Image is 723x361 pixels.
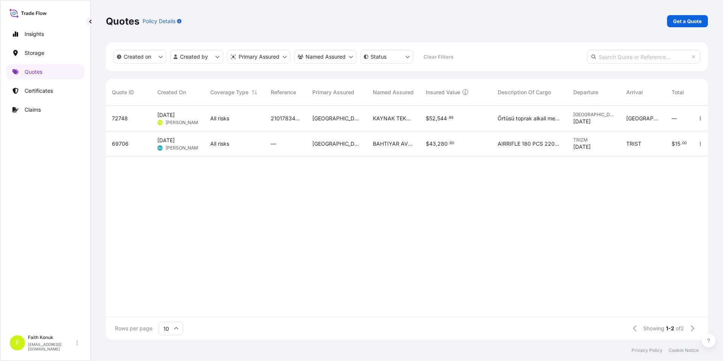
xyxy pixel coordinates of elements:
[115,325,152,332] span: Rows per page
[6,102,84,117] a: Claims
[360,50,413,64] button: certificateStatus Filter options
[675,141,680,146] span: 15
[227,50,290,64] button: distributor Filter options
[25,68,42,76] p: Quotes
[676,325,684,332] span: of 2
[271,140,276,148] span: —
[436,116,437,121] span: ,
[112,140,129,148] span: 69706
[157,89,186,96] span: Created On
[6,45,84,61] a: Storage
[587,50,700,64] input: Search Quote or Reference...
[271,89,296,96] span: Reference
[306,53,346,61] p: Named Assured
[157,137,175,144] span: [DATE]
[271,115,300,122] span: 2101783408
[447,117,448,119] span: .
[667,15,708,27] a: Get a Quote
[673,17,702,25] p: Get a Quote
[450,142,454,145] span: 60
[250,88,259,97] button: Sort
[28,342,75,351] p: [EMAIL_ADDRESS][DOMAIN_NAME]
[448,142,449,145] span: .
[312,89,354,96] span: Primary Assured
[16,339,20,347] span: F
[426,116,429,121] span: $
[158,144,162,152] span: GU
[626,115,659,122] span: [GEOGRAPHIC_DATA]
[417,51,459,63] button: Clear Filters
[672,115,677,122] span: —
[682,142,687,145] span: 00
[166,145,202,151] span: [PERSON_NAME]
[436,141,438,146] span: ,
[28,335,75,341] p: Faith Konuk
[25,87,53,95] p: Certificates
[438,141,448,146] span: 280
[25,106,41,114] p: Claims
[143,17,175,25] p: Policy Details
[6,83,84,98] a: Certificates
[626,89,643,96] span: Arrival
[158,119,162,126] span: FK
[449,117,453,119] span: 89
[312,115,361,122] span: [GEOGRAPHIC_DATA]
[157,111,175,119] span: [DATE]
[166,120,202,126] span: [PERSON_NAME]
[631,347,662,353] a: Privacy Policy
[312,140,361,148] span: [GEOGRAPHIC_DATA]
[672,89,684,96] span: Total
[239,53,279,61] p: Primary Assured
[424,53,453,61] p: Clear Filters
[573,143,591,151] span: [DATE]
[112,89,134,96] span: Quote ID
[210,140,229,148] span: All risks
[498,115,561,122] span: Örtüsü toprak alkali metal bileşiği 23 PALET / 25875 KG Fatura Refersans numarası : 50004465 INSU...
[672,141,675,146] span: $
[429,141,436,146] span: 43
[498,140,561,148] span: AIRRIFLE 180 PCS 2203 KG INSURANCE PREMIUM 90 USD(TAX INCLUDED)
[371,53,386,61] p: Status
[124,53,151,61] p: Created on
[373,89,414,96] span: Named Assured
[681,142,682,145] span: .
[113,50,166,64] button: createdOn Filter options
[498,89,551,96] span: Description Of Cargo
[573,118,591,125] span: [DATE]
[429,116,436,121] span: 52
[626,140,641,148] span: TRIST
[106,15,140,27] p: Quotes
[25,49,44,57] p: Storage
[25,30,44,38] p: Insights
[573,137,614,143] span: TRIZM
[643,325,664,332] span: Showing
[373,140,414,148] span: BAHTIYAR AV MALZ. PAZ.LTD.STI.
[426,141,429,146] span: $
[573,112,614,118] span: [GEOGRAPHIC_DATA]
[666,325,674,332] span: 1-2
[210,115,229,122] span: All risks
[573,89,598,96] span: Departure
[180,53,208,61] p: Created by
[426,89,460,96] span: Insured Value
[210,89,248,96] span: Coverage Type
[373,115,414,122] span: KAYNAK TEKNIGI
[170,50,223,64] button: createdBy Filter options
[6,26,84,42] a: Insights
[294,50,357,64] button: cargoOwner Filter options
[112,115,128,122] span: 72748
[669,347,699,353] a: Cookie Notice
[437,116,447,121] span: 544
[6,64,84,79] a: Quotes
